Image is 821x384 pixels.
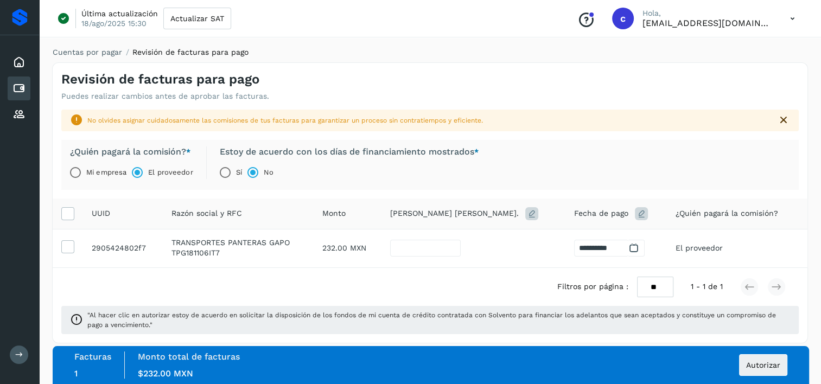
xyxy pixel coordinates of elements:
span: 3d9b5f7c-849c-4f61-b072-2905424802f7 [92,244,146,252]
label: Estoy de acuerdo con los días de financiamiento mostrados [220,146,479,157]
a: Cuentas por pagar [53,48,122,56]
label: Facturas [74,351,111,362]
span: TPG181106IT7 [171,248,220,257]
td: 232.00 MXN [314,229,382,267]
div: Proveedores [8,103,30,126]
div: Inicio [8,50,30,74]
span: 1 - 1 de 1 [691,281,723,292]
span: "Al hacer clic en autorizar estoy de acuerdo en solicitar la disposición de los fondos de mi cuen... [87,310,790,330]
p: Puedes realizar cambios antes de aprobar las facturas. [61,92,269,101]
span: [PERSON_NAME] [PERSON_NAME]. [390,208,519,219]
span: $232.00 MXN [138,368,193,379]
label: ¿Quién pagará la comisión? [70,146,193,157]
span: Monto [322,208,346,219]
button: Autorizar [739,354,787,376]
p: Última actualización [81,9,158,18]
label: Monto total de facturas [138,351,240,362]
p: cxp@53cargo.com [642,18,773,28]
button: Actualizar SAT [163,8,231,29]
span: 1 [74,368,78,379]
span: ¿Quién pagará la comisión? [676,208,778,219]
span: Autorizar [746,361,780,369]
span: El proveedor [676,244,723,252]
h4: Revisión de facturas para pago [61,72,259,87]
label: Sí [236,162,242,183]
span: UUID [92,208,110,219]
span: Razón social y RFC [171,208,242,219]
p: TRANSPORTES PANTERAS GAPO [171,238,305,247]
p: 18/ago/2025 15:30 [81,18,147,28]
nav: breadcrumb [52,47,808,58]
div: No olvides asignar cuidadosamente las comisiones de tus facturas para garantizar un proceso sin c... [87,116,768,125]
label: El proveedor [148,162,193,183]
p: Hola, [642,9,773,18]
label: Mi empresa [86,162,126,183]
div: Cuentas por pagar [8,76,30,100]
label: No [264,162,273,183]
span: Filtros por página : [557,281,628,292]
span: Actualizar SAT [170,15,224,22]
span: Fecha de pago [574,208,628,219]
span: Revisión de facturas para pago [132,48,249,56]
